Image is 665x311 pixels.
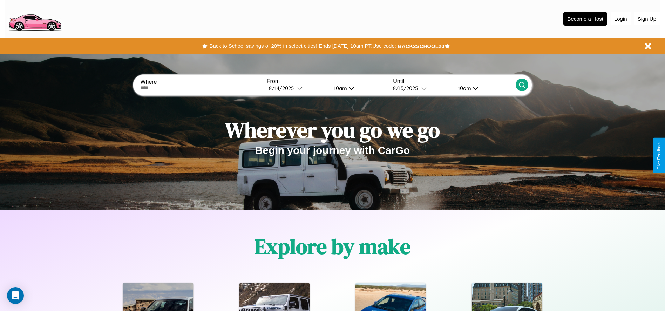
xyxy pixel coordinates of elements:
[267,84,328,92] button: 8/14/2025
[208,41,398,51] button: Back to School savings of 20% in select cities! Ends [DATE] 10am PT.Use code:
[5,4,64,33] img: logo
[255,232,410,261] h1: Explore by make
[330,85,349,92] div: 10am
[452,84,516,92] button: 10am
[393,78,515,84] label: Until
[140,79,263,85] label: Where
[611,12,631,25] button: Login
[454,85,473,92] div: 10am
[269,85,297,92] div: 8 / 14 / 2025
[657,141,661,170] div: Give Feedback
[7,287,24,304] div: Open Intercom Messenger
[267,78,389,84] label: From
[393,85,421,92] div: 8 / 15 / 2025
[563,12,607,26] button: Become a Host
[328,84,389,92] button: 10am
[634,12,660,25] button: Sign Up
[398,43,445,49] b: BACK2SCHOOL20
